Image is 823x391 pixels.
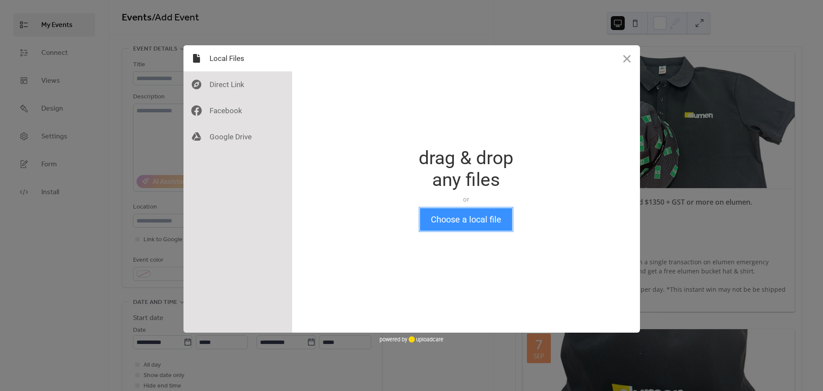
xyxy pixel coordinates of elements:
[419,195,513,204] div: or
[407,336,443,343] a: uploadcare
[183,124,292,150] div: Google Drive
[380,333,443,346] div: powered by
[420,208,512,231] button: Choose a local file
[183,45,292,71] div: Local Files
[419,147,513,191] div: drag & drop any files
[183,71,292,98] div: Direct Link
[183,98,292,124] div: Facebook
[614,45,640,71] button: Close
